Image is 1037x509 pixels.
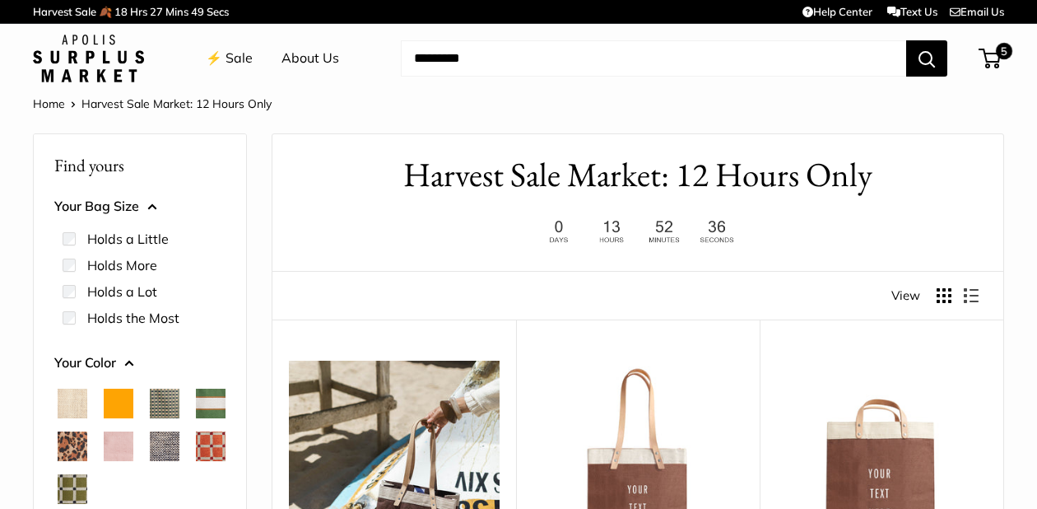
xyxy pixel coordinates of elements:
label: Holds a Little [87,229,169,249]
a: ⚡️ Sale [206,46,253,71]
a: Help Center [802,5,872,18]
input: Search... [401,40,906,77]
span: 27 [150,5,163,18]
label: Holds the Most [87,308,179,328]
span: Hrs [130,5,147,18]
button: Blush [104,432,133,461]
button: Chambray [150,432,179,461]
a: 5 [980,49,1001,68]
button: Chenille Window Sage [58,474,87,504]
p: Find yours [54,149,226,181]
img: 12 hours only. Ends at 8pm [535,216,741,248]
button: Natural [58,389,87,418]
button: Orange [104,389,133,418]
img: Apolis: Surplus Market [33,35,144,82]
nav: Breadcrumb [33,93,272,114]
a: Text Us [887,5,937,18]
button: Your Bag Size [54,194,226,219]
button: Cognac [104,474,133,504]
span: Harvest Sale Market: 12 Hours Only [81,96,272,111]
a: Home [33,96,65,111]
button: Court Green [196,389,226,418]
button: Chenille Window Brick [196,432,226,461]
button: Cheetah [58,432,87,461]
span: 5 [996,43,1012,59]
a: Email Us [950,5,1004,18]
label: Holds a Lot [87,282,157,301]
button: Daisy [150,474,179,504]
a: About Us [281,46,339,71]
button: Mint Sorbet [196,474,226,504]
button: Display products as list [964,288,979,303]
span: View [891,284,920,307]
span: Secs [207,5,229,18]
button: Search [906,40,947,77]
span: 49 [191,5,204,18]
span: Mins [165,5,188,18]
button: Display products as grid [937,288,951,303]
label: Holds More [87,255,157,275]
span: 18 [114,5,128,18]
button: Your Color [54,351,226,376]
button: Green Gingham [150,389,179,418]
h1: Harvest Sale Market: 12 Hours Only [297,151,979,199]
